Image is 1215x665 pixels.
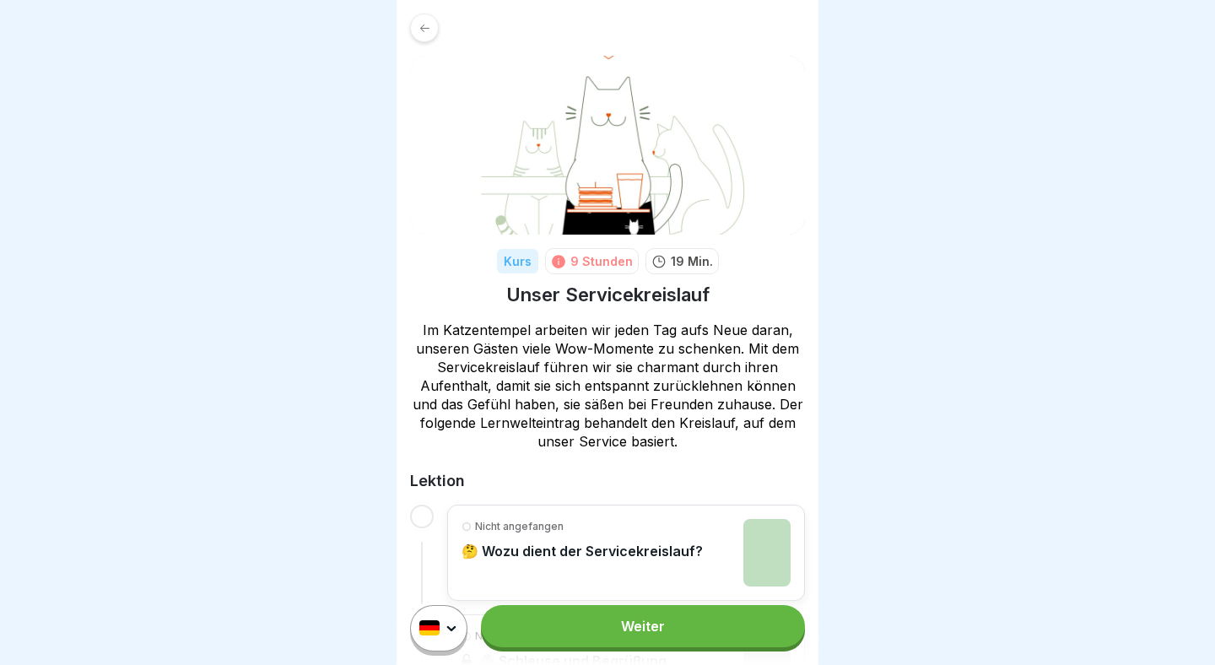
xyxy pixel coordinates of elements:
[743,519,791,587] img: qkl7v6mvy2q75bodaugmkcrp.png
[410,321,805,451] p: Im Katzentempel arbeiten wir jeden Tag aufs Neue daran, unseren Gästen viele Wow-Momente zu schen...
[506,283,710,307] h1: Unser Servicekreislauf
[419,621,440,636] img: de.svg
[570,252,633,270] div: 9 Stunden
[481,605,805,647] a: Weiter
[671,252,713,270] p: 19 Min.
[462,543,703,560] p: 🤔 Wozu dient der Servicekreislauf?
[410,56,805,235] img: s5qnd9q1m875ulmi6z3g1v03.png
[462,519,791,587] a: Nicht angefangen🤔 Wozu dient der Servicekreislauf?
[410,471,805,491] h2: Lektion
[497,249,538,273] div: Kurs
[475,519,564,534] p: Nicht angefangen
